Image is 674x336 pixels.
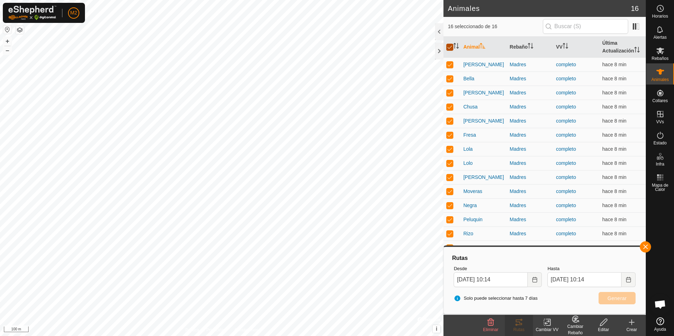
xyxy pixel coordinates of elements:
div: Madres [510,103,550,111]
div: Cambiar Rebaño [561,323,589,336]
input: Buscar (S) [543,19,628,34]
div: Madres [510,89,550,97]
button: Choose Date [621,272,636,287]
button: – [3,46,12,55]
label: Hasta [547,265,636,272]
span: 16 seleccionado de 16 [448,23,543,30]
button: i [433,325,440,333]
img: Logo Gallagher [8,6,56,20]
span: 9 sept 2025, 10:05 [602,231,626,236]
button: + [3,37,12,45]
span: 9 sept 2025, 10:05 [602,146,626,152]
span: Generar [607,295,627,301]
div: Cambiar VV [533,326,561,333]
span: Fresa [463,131,476,139]
a: completo [556,188,576,194]
span: 9 sept 2025, 10:05 [602,132,626,138]
p-sorticon: Activar para ordenar [563,44,568,50]
span: Eliminar [483,327,498,332]
div: Madres [510,174,550,181]
a: Ayuda [646,315,674,334]
a: completo [556,90,576,95]
span: 16 [631,3,639,14]
span: Estado [654,141,667,145]
div: Chat abierto [650,294,671,315]
div: Rutas [505,326,533,333]
span: 9 sept 2025, 10:05 [602,62,626,67]
span: [PERSON_NAME] [463,117,504,125]
a: completo [556,245,576,250]
span: Animales [651,77,669,82]
a: completo [556,62,576,67]
span: [PERSON_NAME] [463,174,504,181]
span: [PERSON_NAME] [463,89,504,97]
button: Choose Date [528,272,542,287]
span: Moveras [463,188,482,195]
a: Política de Privacidad [185,327,226,333]
th: Rebaño [507,37,553,58]
div: Madres [510,160,550,167]
div: Madres [510,145,550,153]
span: i [436,326,437,332]
a: completo [556,203,576,208]
div: Madres [510,117,550,125]
div: Madres [510,216,550,223]
div: Rutas [451,254,638,262]
th: Animal [460,37,507,58]
p-sorticon: Activar para ordenar [634,48,640,54]
span: 9 sept 2025, 10:05 [602,245,626,250]
span: Horarios [652,14,668,18]
th: Última Actualización [600,37,646,58]
div: Madres [510,202,550,209]
span: Mapa de Calor [648,183,672,192]
span: Collares [652,99,668,103]
div: Editar [589,326,618,333]
p-sorticon: Activar para ordenar [528,44,533,50]
div: Madres [510,244,550,251]
span: 9 sept 2025, 10:05 [602,104,626,110]
p-sorticon: Activar para ordenar [453,44,459,50]
span: 9 sept 2025, 10:05 [602,160,626,166]
span: 9 sept 2025, 10:05 [602,203,626,208]
span: [PERSON_NAME] [463,61,504,68]
span: 9 sept 2025, 10:05 [602,188,626,194]
span: Roya [463,244,475,251]
label: Desde [454,265,542,272]
p-sorticon: Activar para ordenar [480,44,485,50]
span: Rizo [463,230,473,237]
a: completo [556,217,576,222]
a: completo [556,231,576,236]
h2: Animales [448,4,631,13]
button: Capas del Mapa [16,26,24,34]
span: Rebaños [651,56,668,61]
a: completo [556,160,576,166]
a: completo [556,174,576,180]
span: Negra [463,202,477,209]
span: Alertas [654,35,667,39]
span: 9 sept 2025, 10:05 [602,118,626,124]
span: 9 sept 2025, 10:05 [602,217,626,222]
span: Infra [656,162,664,166]
span: VVs [656,120,664,124]
span: Lolo [463,160,472,167]
button: Restablecer Mapa [3,25,12,34]
button: Generar [599,292,636,304]
span: 9 sept 2025, 10:05 [602,90,626,95]
div: Madres [510,188,550,195]
span: 9 sept 2025, 10:05 [602,174,626,180]
div: Madres [510,75,550,82]
a: Contáctenos [234,327,258,333]
span: 9 sept 2025, 10:05 [602,76,626,81]
a: completo [556,132,576,138]
span: Bella [463,75,474,82]
th: VV [553,37,599,58]
div: Madres [510,131,550,139]
span: Lola [463,145,472,153]
div: Madres [510,61,550,68]
a: completo [556,146,576,152]
div: Madres [510,230,550,237]
span: Peluquin [463,216,483,223]
a: completo [556,104,576,110]
span: Ayuda [654,327,666,331]
a: completo [556,76,576,81]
